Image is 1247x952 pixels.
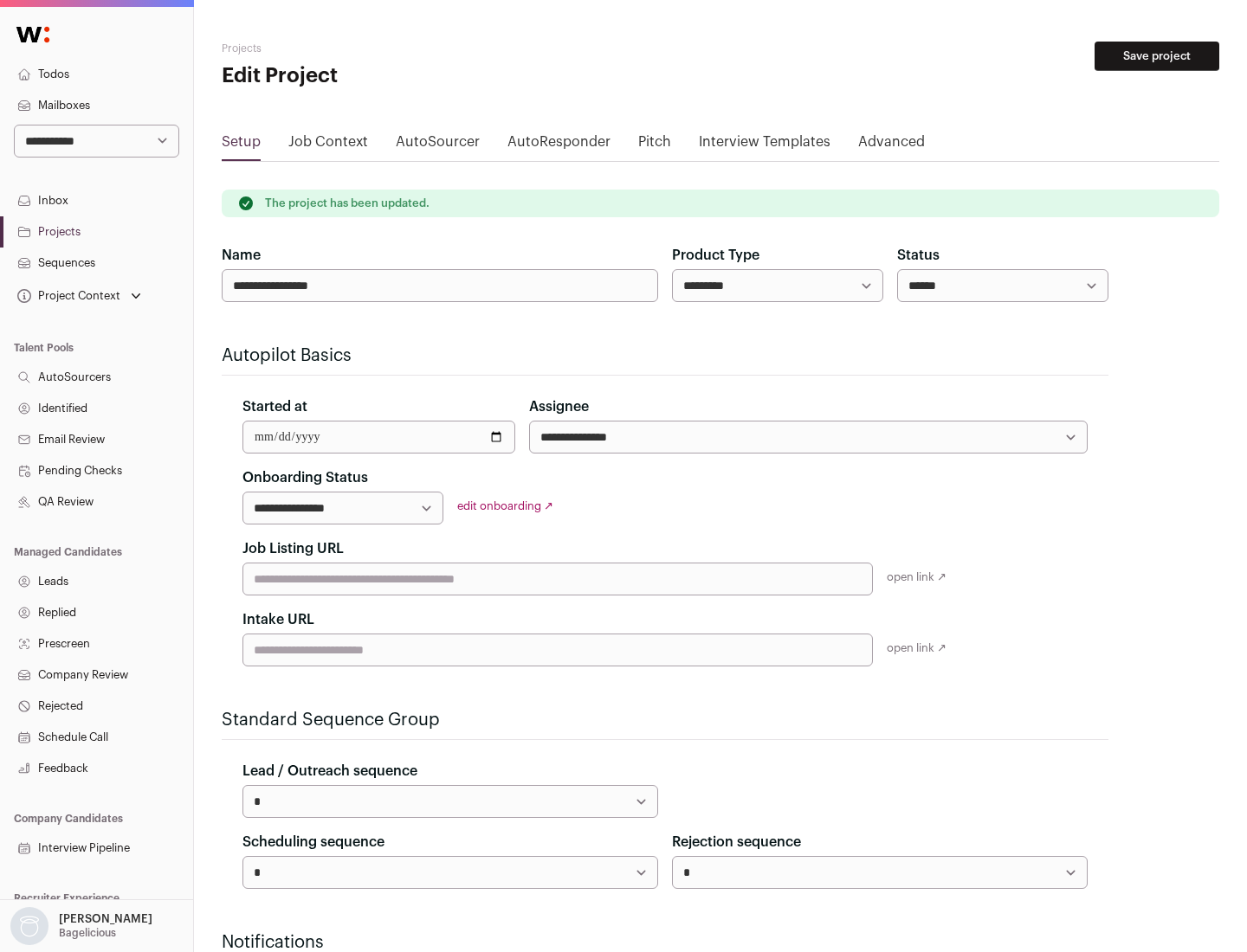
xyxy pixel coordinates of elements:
h1: Edit Project [222,62,554,90]
label: Status [897,245,940,266]
p: The project has been updated. [265,196,430,210]
p: [PERSON_NAME] [59,912,152,926]
label: Name [222,245,261,266]
a: Pitch [638,132,671,159]
label: Job Listing URL [242,538,344,559]
h2: Standard Sequence Group [222,708,1108,732]
p: Bagelicious [59,926,116,940]
a: AutoResponder [507,132,611,159]
a: AutoSourcer [396,132,480,159]
div: Project Context [14,289,120,303]
a: Job Context [288,132,368,159]
label: Onboarding Status [242,467,368,488]
button: Open dropdown [7,907,156,945]
label: Product Type [672,245,759,266]
label: Assignee [529,396,589,417]
label: Lead / Outreach sequence [242,761,417,782]
h2: Projects [222,42,554,55]
label: Started at [242,396,307,417]
label: Rejection sequence [672,832,801,852]
button: Open dropdown [14,284,145,308]
label: Intake URL [242,609,314,630]
button: Save project [1095,42,1219,71]
a: Setup [222,132,261,159]
a: Interview Templates [699,132,830,159]
img: Wellfound [7,17,59,52]
h2: Autopilot Basics [222,344,1108,368]
img: nopic.png [10,907,48,945]
label: Scheduling sequence [242,832,384,852]
a: Advanced [858,132,925,159]
a: edit onboarding ↗ [457,500,553,511]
